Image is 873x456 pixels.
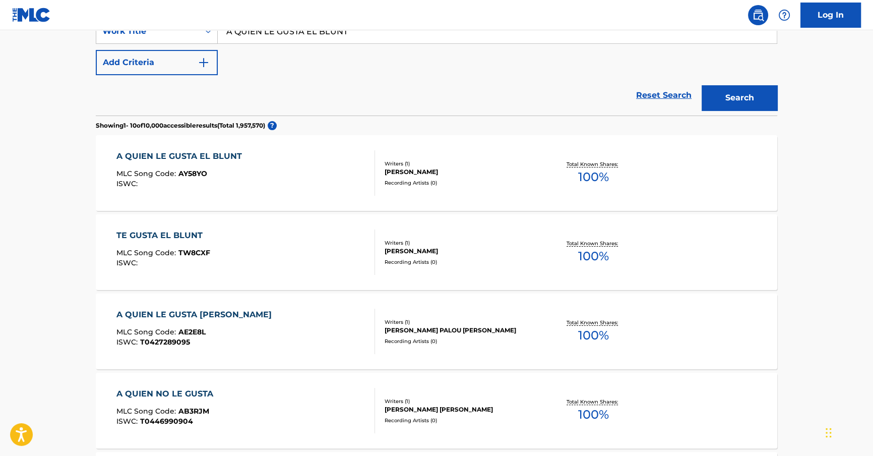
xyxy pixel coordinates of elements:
[178,169,207,178] span: AY58YO
[631,84,697,106] a: Reset Search
[567,240,620,247] p: Total Known Shares:
[116,179,140,188] span: ISWC :
[116,169,178,178] span: MLC Song Code :
[116,417,140,426] span: ISWC :
[385,417,537,424] div: Recording Artists ( 0 )
[385,337,537,345] div: Recording Artists ( 0 )
[96,294,777,369] a: A QUIEN LE GUSTA [PERSON_NAME]MLC Song Code:AE2E8LISWC:T0427289095Writers (1)[PERSON_NAME] PALOU ...
[116,150,247,162] div: A QUIEN LE GUSTA EL BLUNT
[385,239,537,247] div: Writers ( 1 )
[826,418,832,448] div: Drag
[116,337,140,347] span: ISWC :
[102,25,193,37] div: Work Title
[702,85,777,110] button: Search
[567,319,620,326] p: Total Known Shares:
[178,327,206,336] span: AE2E8L
[96,214,777,290] a: TE GUSTA EL BLUNTMLC Song Code:TW8CXFISWC:Writers (1)[PERSON_NAME]Recording Artists (0)Total Know...
[385,318,537,326] div: Writers ( 1 )
[96,135,777,211] a: A QUIEN LE GUSTA EL BLUNTMLC Song Code:AY58YOISWC:Writers (1)[PERSON_NAME]Recording Artists (0)To...
[823,408,873,456] iframe: Chat Widget
[578,247,609,265] span: 100 %
[178,248,210,257] span: TW8CXF
[748,5,768,25] a: Public Search
[385,326,537,335] div: [PERSON_NAME] PALOU [PERSON_NAME]
[12,8,51,22] img: MLC Logo
[800,3,861,28] a: Log In
[567,398,620,406] p: Total Known Shares:
[116,327,178,336] span: MLC Song Code :
[385,247,537,256] div: [PERSON_NAME]
[774,5,794,25] div: Help
[116,407,178,416] span: MLC Song Code :
[578,326,609,345] span: 100 %
[385,179,537,187] div: Recording Artists ( 0 )
[96,373,777,448] a: A QUIEN NO LE GUSTAMLC Song Code:AB3RJMISWC:T0446990904Writers (1)[PERSON_NAME] [PERSON_NAME]Reco...
[752,9,764,21] img: search
[578,168,609,186] span: 100 %
[96,50,218,75] button: Add Criteria
[178,407,209,416] span: AB3RJM
[385,405,537,414] div: [PERSON_NAME] [PERSON_NAME]
[140,417,193,426] span: T0446990904
[96,19,777,116] form: Search Form
[96,121,265,130] p: Showing 1 - 10 of 10,000 accessible results (Total 1,957,570 )
[116,230,210,242] div: TE GUSTA EL BLUNT
[385,258,537,266] div: Recording Artists ( 0 )
[198,56,210,69] img: 9d2ae6d4665cec9f34b9.svg
[268,121,277,130] span: ?
[778,9,790,21] img: help
[385,160,537,167] div: Writers ( 1 )
[385,167,537,177] div: [PERSON_NAME]
[116,248,178,257] span: MLC Song Code :
[116,309,277,321] div: A QUIEN LE GUSTA [PERSON_NAME]
[567,160,620,168] p: Total Known Shares:
[385,397,537,405] div: Writers ( 1 )
[116,258,140,267] span: ISWC :
[140,337,190,347] span: T0427289095
[578,406,609,424] span: 100 %
[116,388,218,400] div: A QUIEN NO LE GUSTA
